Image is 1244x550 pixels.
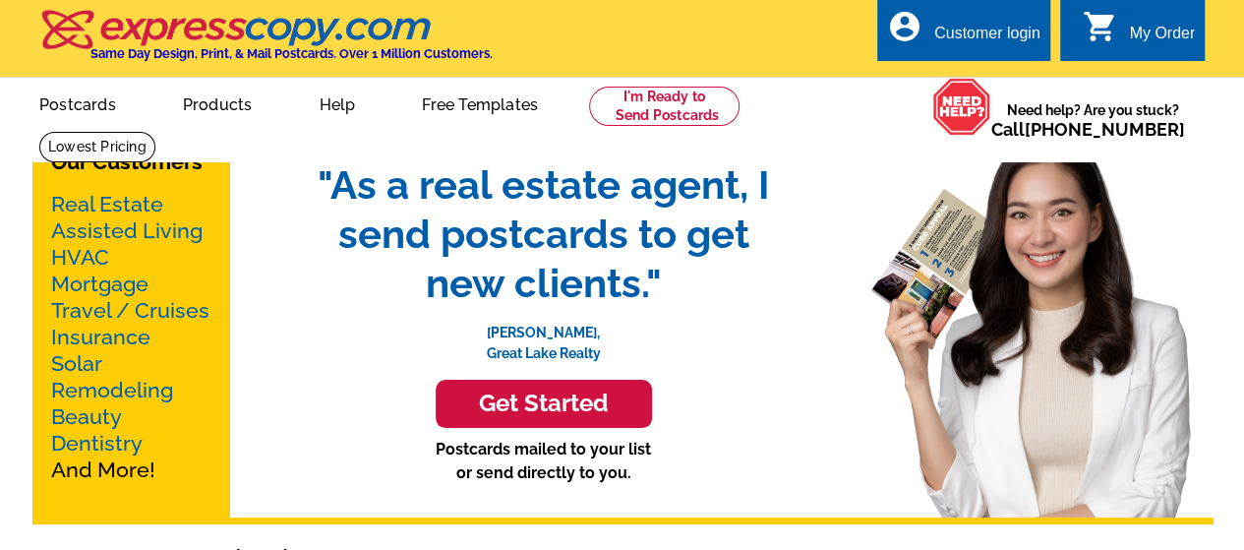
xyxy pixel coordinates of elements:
a: Products [151,80,284,126]
a: Postcards [8,80,148,126]
a: Travel / Cruises [51,298,209,323]
span: Call [991,119,1185,140]
a: Free Templates [390,80,569,126]
div: My Order [1129,25,1195,52]
a: account_circle Customer login [887,22,1040,46]
a: shopping_cart My Order [1082,22,1195,46]
span: Need help? Are you stuck? [991,100,1195,140]
a: Help [287,80,386,126]
img: help [932,78,991,136]
a: Dentistry [51,431,143,456]
a: HVAC [51,245,109,270]
h4: Same Day Design, Print, & Mail Postcards. Over 1 Million Customers. [90,46,493,61]
a: Get Started [298,380,790,428]
a: Remodeling [51,378,173,402]
i: shopping_cart [1082,9,1117,44]
a: Beauty [51,404,122,429]
a: Insurance [51,325,150,349]
p: And More! [51,191,210,483]
a: Mortgage [51,272,148,296]
a: Same Day Design, Print, & Mail Postcards. Over 1 Million Customers. [39,24,493,61]
a: Solar [51,351,102,376]
h3: Get Started [460,390,627,418]
i: account_circle [887,9,922,44]
p: Postcards mailed to your list or send directly to you. [298,438,790,485]
span: "As a real estate agent, I send postcards to get new clients." [298,160,790,308]
a: Real Estate [51,192,163,216]
p: [PERSON_NAME], Great Lake Realty [298,308,790,364]
a: [PHONE_NUMBER] [1025,119,1185,140]
div: Customer login [934,25,1040,52]
a: Assisted Living [51,218,203,243]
